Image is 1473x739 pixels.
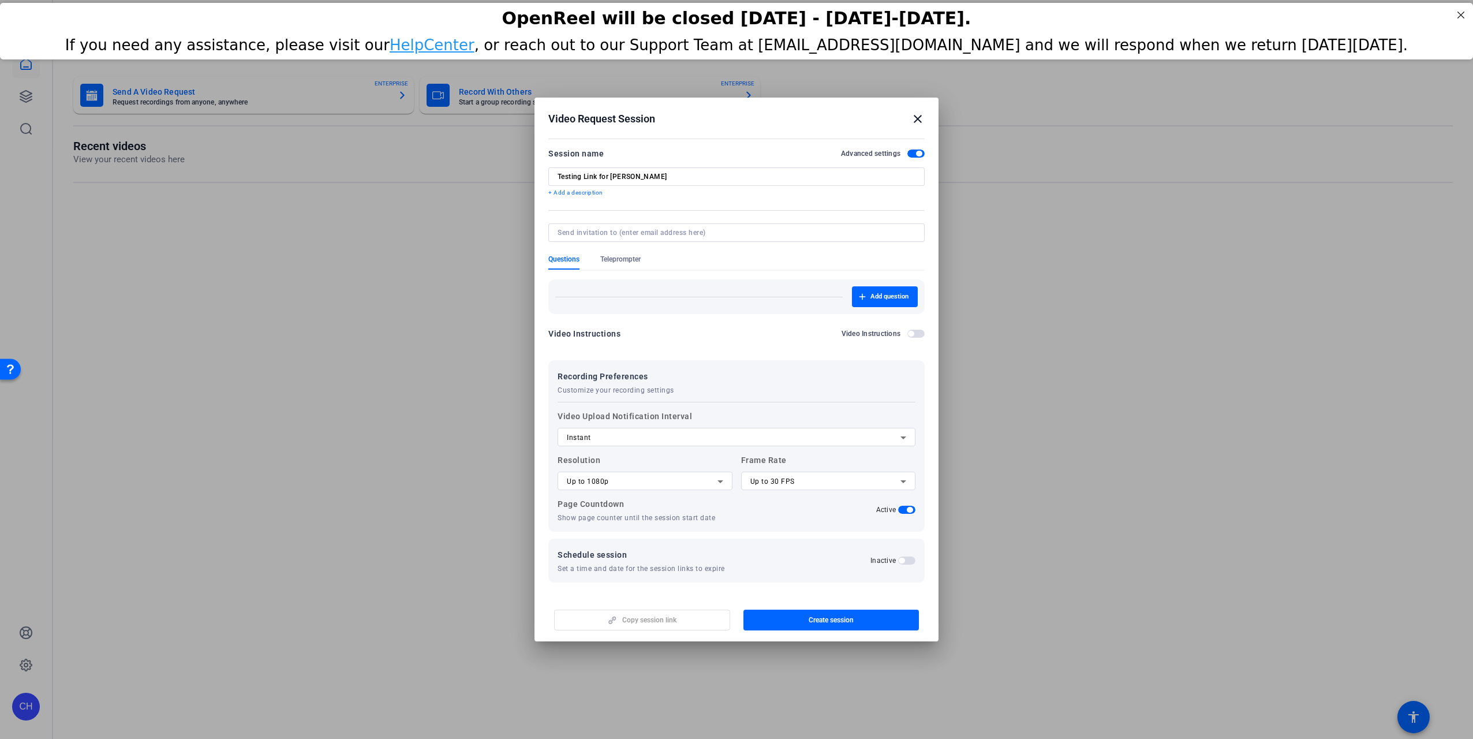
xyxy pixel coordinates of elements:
[600,255,641,264] span: Teleprompter
[548,255,580,264] span: Questions
[548,327,620,341] div: Video Instructions
[852,286,918,307] button: Add question
[842,329,901,338] h2: Video Instructions
[841,149,900,158] h2: Advanced settings
[870,292,909,301] span: Add question
[558,386,674,395] span: Customize your recording settings
[809,615,854,625] span: Create session
[548,112,925,126] div: Video Request Session
[558,548,725,562] span: Schedule session
[548,147,604,161] div: Session name
[558,513,732,522] p: Show page counter until the session start date
[743,610,919,630] button: Create session
[567,477,609,486] span: Up to 1080p
[558,369,674,383] span: Recording Preferences
[390,33,474,51] a: HelpCenter
[14,5,1459,25] div: OpenReel will be closed [DATE] - [DATE]-[DATE].
[741,453,916,490] label: Frame Rate
[558,228,911,237] input: Send invitation to (enter email address here)
[750,477,795,486] span: Up to 30 FPS
[876,505,896,514] h2: Active
[65,33,1408,51] span: If you need any assistance, please visit our , or reach out to our Support Team at [EMAIL_ADDRESS...
[870,556,896,565] h2: Inactive
[558,564,725,573] span: Set a time and date for the session links to expire
[558,409,915,446] label: Video Upload Notification Interval
[558,497,732,511] p: Page Countdown
[558,172,915,181] input: Enter Session Name
[567,434,591,442] span: Instant
[548,188,925,197] p: + Add a description
[558,453,732,490] label: Resolution
[911,112,925,126] mat-icon: close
